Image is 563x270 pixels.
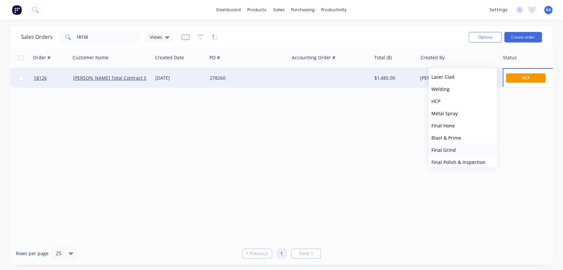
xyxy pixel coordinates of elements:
span: Blast & Prime [431,135,461,141]
span: Next [299,250,309,257]
div: PO # [209,54,220,61]
ul: Pagination [240,249,324,258]
button: HCP [429,95,497,107]
span: 18126 [34,75,47,81]
button: Laser Clad [429,71,497,83]
div: [DATE] [155,75,204,81]
div: 278260 [210,75,283,81]
div: Total ($) [374,54,392,61]
h1: Sales Orders [21,34,53,40]
a: Next page [292,250,321,257]
button: Create order [504,32,542,42]
span: Metal Spray [431,110,458,117]
span: HCP [431,98,440,104]
a: Previous page [243,250,272,257]
button: Welding [429,83,497,95]
a: Page 1 is your current page [277,249,287,258]
div: products [244,5,270,15]
span: Welding [431,86,450,92]
div: productivity [318,5,350,15]
span: Rows per page [16,250,48,257]
button: Blast & Prime [429,132,497,144]
div: Accounting Order # [292,54,335,61]
div: settings [486,5,511,15]
span: Final Grind [431,147,456,153]
div: Created By [421,54,445,61]
button: Final Hone [429,120,497,132]
button: Metal Spray [429,107,497,120]
div: Order # [33,54,50,61]
img: Factory [12,5,22,15]
a: 18126 [34,68,73,88]
span: HCP [506,73,546,82]
button: Final Grind [429,144,497,156]
button: Options [469,32,502,42]
div: Created Date [155,54,184,61]
div: Status [503,54,517,61]
span: Final Hone [431,122,455,129]
button: Final Polish & Inspection [429,156,497,168]
div: sales [270,5,288,15]
div: [PERSON_NAME] [420,75,493,81]
span: Views [150,34,162,40]
span: Final Polish & Inspection [431,159,485,165]
div: $1,485.00 [374,75,413,81]
div: Customer Name [73,54,109,61]
a: [PERSON_NAME] Total Contract Solutions (TSM) Pty Ltd [73,75,194,81]
a: dashboard [213,5,244,15]
span: Laser Clad [431,74,454,80]
span: Previous [249,250,268,257]
input: Search... [77,31,141,44]
span: KA [546,7,551,13]
div: purchasing [288,5,318,15]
